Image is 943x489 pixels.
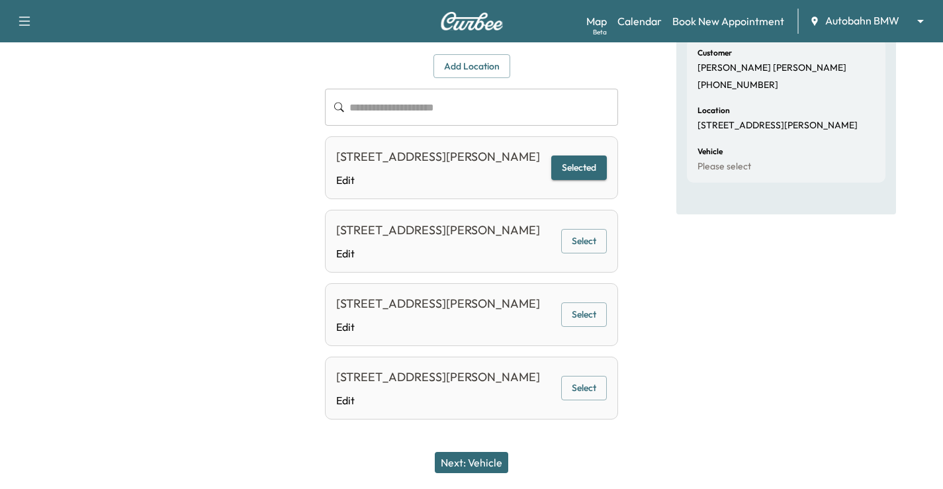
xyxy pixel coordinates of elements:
[672,13,784,29] a: Book New Appointment
[617,13,662,29] a: Calendar
[336,245,540,261] a: Edit
[561,376,607,400] button: Select
[336,294,540,313] div: [STREET_ADDRESS][PERSON_NAME]
[697,62,846,74] p: [PERSON_NAME] [PERSON_NAME]
[433,54,510,79] button: Add Location
[593,27,607,37] div: Beta
[336,172,540,188] a: Edit
[697,120,858,132] p: [STREET_ADDRESS][PERSON_NAME]
[697,107,730,114] h6: Location
[586,13,607,29] a: MapBeta
[825,13,899,28] span: Autobahn BMW
[697,79,778,91] p: [PHONE_NUMBER]
[336,368,540,386] div: [STREET_ADDRESS][PERSON_NAME]
[336,392,540,408] a: Edit
[336,221,540,240] div: [STREET_ADDRESS][PERSON_NAME]
[551,156,607,180] button: Selected
[336,319,540,335] a: Edit
[697,49,732,57] h6: Customer
[336,148,540,166] div: [STREET_ADDRESS][PERSON_NAME]
[561,229,607,253] button: Select
[561,302,607,327] button: Select
[440,12,504,30] img: Curbee Logo
[435,452,508,473] button: Next: Vehicle
[697,161,751,173] p: Please select
[697,148,723,156] h6: Vehicle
